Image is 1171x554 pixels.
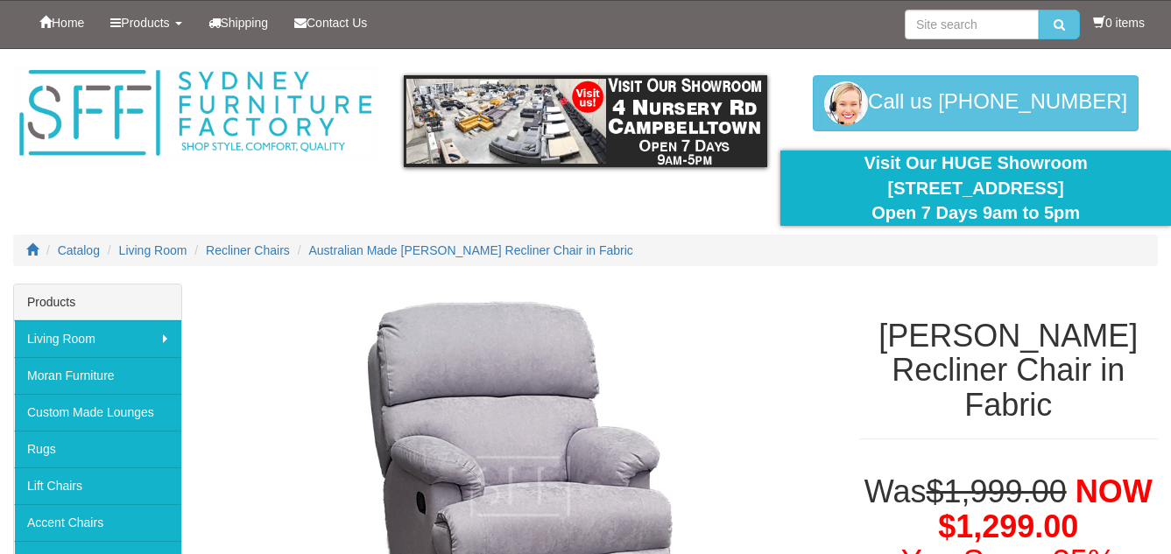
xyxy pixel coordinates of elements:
a: Rugs [14,431,181,467]
div: Products [14,284,181,320]
span: NOW $1,299.00 [938,473,1152,544]
a: Recliner Chairs [206,243,290,257]
span: Shipping [221,16,269,30]
a: Catalog [58,243,100,257]
span: Products [121,16,169,30]
a: Accent Chairs [14,504,181,541]
a: Shipping [195,1,282,45]
img: showroom.gif [404,75,768,167]
a: Living Room [119,243,187,257]
li: 0 items [1093,14,1145,32]
div: Visit Our HUGE Showroom [STREET_ADDRESS] Open 7 Days 9am to 5pm [794,151,1158,226]
a: Contact Us [281,1,380,45]
a: Products [97,1,194,45]
span: Home [52,16,84,30]
a: Moran Furniture [14,357,181,394]
a: Home [26,1,97,45]
del: $1,999.00 [927,473,1067,509]
span: Contact Us [307,16,367,30]
a: Lift Chairs [14,467,181,504]
a: Custom Made Lounges [14,394,181,431]
h1: [PERSON_NAME] Recliner Chair in Fabric [859,319,1158,423]
img: Sydney Furniture Factory [13,67,377,160]
a: Living Room [14,320,181,357]
a: Australian Made [PERSON_NAME] Recliner Chair in Fabric [308,243,632,257]
input: Site search [905,10,1039,39]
